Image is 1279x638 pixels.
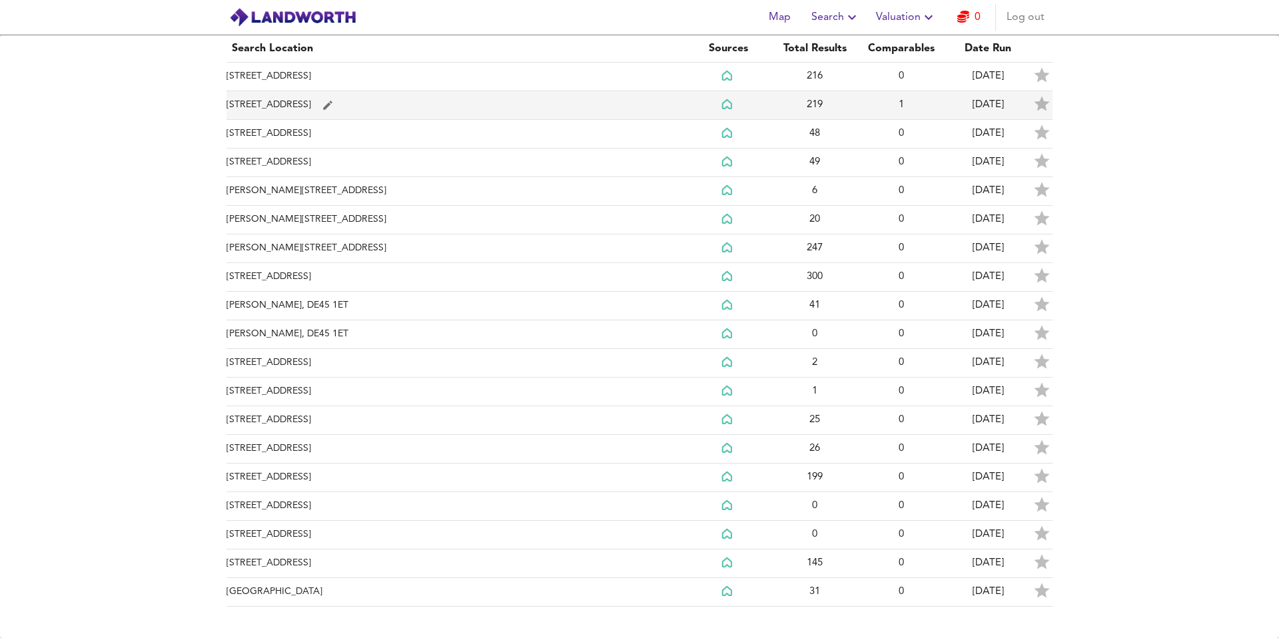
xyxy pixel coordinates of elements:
img: Rightmove [721,442,735,455]
td: [PERSON_NAME][STREET_ADDRESS] [226,177,685,206]
td: [GEOGRAPHIC_DATA] [226,578,685,607]
td: 145 [771,549,858,578]
a: 0 [957,8,981,27]
img: Rightmove [721,213,735,226]
img: Rightmove [721,585,735,598]
td: [PERSON_NAME][STREET_ADDRESS] [226,206,685,234]
span: Map [763,8,795,27]
div: Date Run [950,41,1026,57]
td: 0 [771,320,858,349]
td: [STREET_ADDRESS] [226,149,685,177]
td: 0 [858,320,945,349]
img: Rightmove [721,471,735,483]
td: [STREET_ADDRESS] [226,406,685,435]
button: Log out [1001,4,1050,31]
img: Rightmove [721,557,735,569]
td: [DATE] [945,406,1031,435]
img: Rightmove [721,356,735,369]
td: 0 [858,521,945,549]
td: [PERSON_NAME][STREET_ADDRESS] [226,234,685,263]
div: Sources [690,41,766,57]
td: [DATE] [945,378,1031,406]
td: [DATE] [945,521,1031,549]
td: 216 [771,63,858,91]
td: 247 [771,234,858,263]
td: 48 [771,120,858,149]
td: 199 [771,464,858,492]
td: 2 [771,349,858,378]
td: [DATE] [945,63,1031,91]
img: Rightmove [721,385,735,398]
td: [DATE] [945,120,1031,149]
img: Rightmove [721,99,735,111]
td: 49 [771,149,858,177]
button: Search [806,4,865,31]
td: [DATE] [945,177,1031,206]
div: Comparables [863,41,939,57]
img: Rightmove [721,270,735,283]
td: [DATE] [945,349,1031,378]
img: Rightmove [721,156,735,168]
td: [DATE] [945,492,1031,521]
td: 0 [858,63,945,91]
img: logo [229,7,356,27]
td: 0 [858,378,945,406]
span: Valuation [876,8,937,27]
td: [STREET_ADDRESS] [226,521,685,549]
td: [DATE] [945,578,1031,607]
td: 41 [771,292,858,320]
td: [STREET_ADDRESS] [226,349,685,378]
td: [DATE] [945,292,1031,320]
td: 0 [858,206,945,234]
td: 26 [771,435,858,464]
span: Log out [1007,8,1045,27]
td: 0 [858,492,945,521]
button: 0 [947,4,990,31]
td: [DATE] [945,464,1031,492]
img: Rightmove [721,70,735,83]
img: Rightmove [721,184,735,197]
td: 6 [771,177,858,206]
img: Rightmove [721,127,735,140]
td: 0 [858,149,945,177]
td: [DATE] [945,549,1031,578]
td: [STREET_ADDRESS] [226,464,685,492]
td: 20 [771,206,858,234]
button: Valuation [871,4,942,31]
td: 0 [858,549,945,578]
td: [STREET_ADDRESS] [226,120,685,149]
img: Rightmove [721,499,735,512]
td: [DATE] [945,149,1031,177]
span: Search [811,8,860,27]
td: 0 [858,292,945,320]
td: 0 [858,120,945,149]
td: 219 [771,91,858,120]
td: 0 [858,578,945,607]
td: 300 [771,263,858,292]
td: 0 [858,263,945,292]
table: simple table [213,35,1066,607]
td: 0 [771,492,858,521]
td: 0 [771,521,858,549]
td: 0 [858,177,945,206]
div: Total Results [777,41,853,57]
td: 0 [858,464,945,492]
td: [DATE] [945,263,1031,292]
td: 0 [858,234,945,263]
td: [DATE] [945,234,1031,263]
td: 0 [858,349,945,378]
img: Rightmove [721,414,735,426]
td: 1 [771,378,858,406]
td: [STREET_ADDRESS] [226,378,685,406]
th: Search Location [226,35,685,63]
img: Rightmove [721,242,735,254]
td: 0 [858,406,945,435]
td: [DATE] [945,206,1031,234]
td: [DATE] [945,435,1031,464]
td: 31 [771,578,858,607]
img: Rightmove [721,328,735,340]
td: [DATE] [945,91,1031,120]
td: 25 [771,406,858,435]
td: [STREET_ADDRESS] [226,263,685,292]
td: 1 [858,91,945,120]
